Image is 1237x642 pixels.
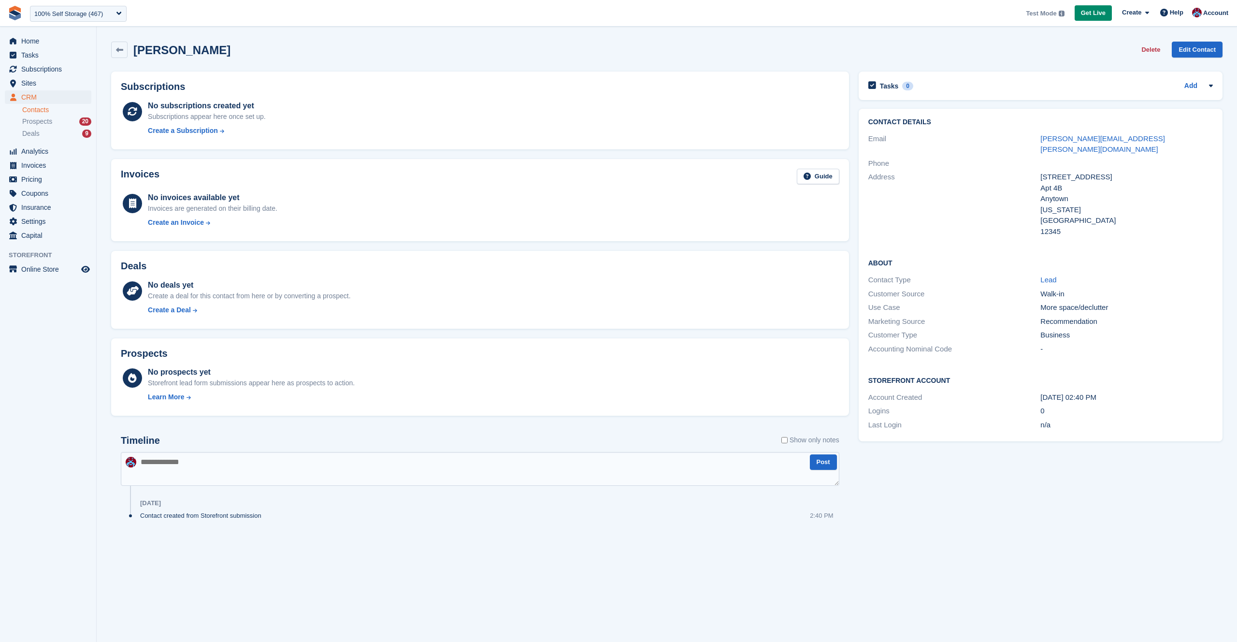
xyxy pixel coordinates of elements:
a: menu [5,187,91,200]
h2: Subscriptions [121,81,839,92]
span: CRM [21,90,79,104]
a: menu [5,159,91,172]
span: Invoices [21,159,79,172]
div: Contact Type [868,275,1041,286]
span: Settings [21,215,79,228]
a: [PERSON_NAME][EMAIL_ADDRESS][PERSON_NAME][DOMAIN_NAME] [1040,134,1165,154]
a: Guide [797,169,839,185]
div: Business [1040,330,1213,341]
div: Anytown [1040,193,1213,204]
div: No prospects yet [148,366,355,378]
a: menu [5,90,91,104]
h2: About [868,258,1213,267]
div: Address [868,172,1041,237]
div: 100% Self Storage (467) [34,9,103,19]
img: stora-icon-8386f47178a22dfd0bd8f6a31ec36ba5ce8667c1dd55bd0f319d3a0aa187defe.svg [8,6,22,20]
div: Logins [868,406,1041,417]
span: Subscriptions [21,62,79,76]
div: Account Created [868,392,1041,403]
a: Get Live [1075,5,1112,21]
span: Analytics [21,145,79,158]
div: Create a Deal [148,305,191,315]
div: [STREET_ADDRESS] [1040,172,1213,183]
a: menu [5,201,91,214]
div: [DATE] [140,499,161,507]
span: Create [1122,8,1141,17]
h2: Contact Details [868,118,1213,126]
div: 9 [82,130,91,138]
a: Create a Subscription [148,126,266,136]
div: No subscriptions created yet [148,100,266,112]
span: Insurance [21,201,79,214]
div: No invoices available yet [148,192,277,204]
a: menu [5,76,91,90]
div: Create a Subscription [148,126,218,136]
a: Preview store [80,263,91,275]
span: Tasks [21,48,79,62]
img: David Hughes [1192,8,1202,17]
span: Pricing [21,173,79,186]
div: 20 [79,117,91,126]
h2: Tasks [880,82,899,90]
div: 0 [1040,406,1213,417]
a: Create a Deal [148,305,350,315]
div: [GEOGRAPHIC_DATA] [1040,215,1213,226]
a: Add [1184,81,1197,92]
img: icon-info-grey-7440780725fd019a000dd9b08b2336e03edf1995a4989e88bcd33f0948082b44.svg [1059,11,1064,16]
h2: Invoices [121,169,159,185]
div: [DATE] 02:40 PM [1040,392,1213,403]
a: menu [5,62,91,76]
div: Contact created from Storefront submission [140,511,266,520]
div: Create an Invoice [148,218,204,228]
div: 0 [902,82,913,90]
h2: Storefront Account [868,375,1213,385]
a: menu [5,145,91,158]
span: Home [21,34,79,48]
span: Test Mode [1026,9,1056,18]
a: Contacts [22,105,91,115]
span: Sites [21,76,79,90]
div: More space/declutter [1040,302,1213,313]
a: menu [5,48,91,62]
div: Marketing Source [868,316,1041,327]
span: Capital [21,229,79,242]
span: Account [1203,8,1228,18]
a: menu [5,34,91,48]
div: Subscriptions appear here once set up. [148,112,266,122]
h2: [PERSON_NAME] [133,44,230,57]
a: Create an Invoice [148,218,277,228]
a: Prospects 20 [22,117,91,127]
div: Email [868,133,1041,155]
h2: Prospects [121,348,168,359]
div: No deals yet [148,279,350,291]
span: Online Store [21,263,79,276]
span: Prospects [22,117,52,126]
div: Last Login [868,420,1041,431]
a: menu [5,173,91,186]
button: Delete [1137,42,1164,58]
span: Storefront [9,250,96,260]
div: 2:40 PM [810,511,833,520]
a: Learn More [148,392,355,402]
span: Coupons [21,187,79,200]
div: [US_STATE] [1040,204,1213,216]
a: menu [5,229,91,242]
div: Learn More [148,392,184,402]
div: 12345 [1040,226,1213,237]
div: - [1040,344,1213,355]
div: Apt 4B [1040,183,1213,194]
a: menu [5,215,91,228]
div: Use Case [868,302,1041,313]
div: Create a deal for this contact from here or by converting a prospect. [148,291,350,301]
div: Phone [868,158,1041,169]
input: Show only notes [781,435,788,445]
div: Recommendation [1040,316,1213,327]
span: Get Live [1081,8,1106,18]
img: David Hughes [126,457,136,467]
div: n/a [1040,420,1213,431]
div: Walk-in [1040,289,1213,300]
a: Edit Contact [1172,42,1223,58]
div: Storefront lead form submissions appear here as prospects to action. [148,378,355,388]
div: Accounting Nominal Code [868,344,1041,355]
div: Invoices are generated on their billing date. [148,204,277,214]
